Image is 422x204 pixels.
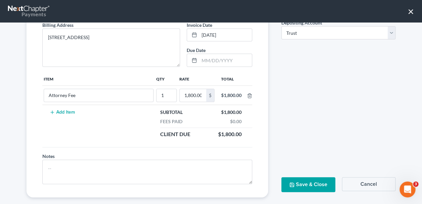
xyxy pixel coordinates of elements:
iframe: Intercom live chat [399,181,415,197]
label: Notes [42,153,55,160]
div: $1,800.00 [215,130,245,138]
label: Due Date [187,47,206,54]
button: Add Item [48,110,77,115]
th: Rate [178,72,216,85]
th: Total [216,72,247,85]
th: Qty [155,72,178,85]
span: 3 [413,181,418,187]
span: Invoice Date [187,22,212,28]
a: Payments [8,3,50,19]
button: Save & Close [281,177,335,192]
input: MM/DD/YYYY [199,54,252,67]
div: Subtotal [157,109,186,116]
input: -- [157,89,176,102]
th: Item [42,72,155,85]
input: 0.00 [180,89,206,102]
div: $ [206,89,214,102]
input: MM/DD/YYYY [199,29,252,41]
div: Fees Paid [157,118,186,125]
span: Depositing Account [281,20,322,25]
button: × [408,6,414,17]
div: Payments [8,11,46,18]
div: $1,800.00 [221,92,242,99]
div: Client Due [157,130,194,138]
div: $0.00 [227,118,245,125]
button: Cancel [342,177,396,191]
span: Billing Address [42,22,73,28]
input: -- [44,89,153,102]
div: $1,800.00 [218,109,245,116]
